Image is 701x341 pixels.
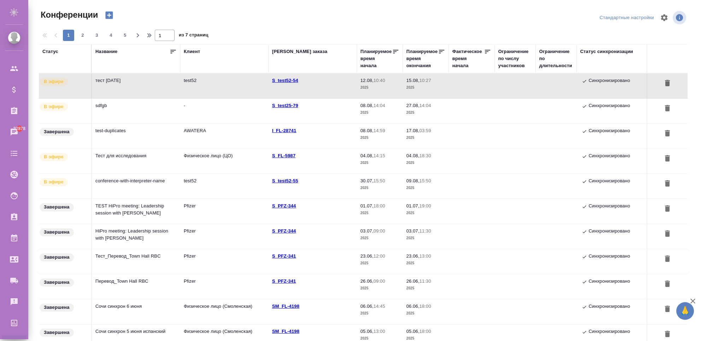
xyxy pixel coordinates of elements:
p: 09:00 [373,228,385,234]
button: Удалить [661,102,673,115]
a: S_PFZ-344 [272,203,301,208]
p: Синхронизировано [589,228,630,236]
a: S_PFZ-344 [272,228,301,234]
div: [PERSON_NAME] заказа [272,48,327,55]
p: 08.08, [360,103,373,108]
span: 3 [91,32,102,39]
span: 5 [119,32,131,39]
td: Тест для исследования [92,149,180,174]
p: 04.08, [406,153,419,158]
p: 2025 [360,159,399,166]
td: тест [DATE] [92,74,180,98]
span: 22878 [9,125,30,132]
p: 04.08, [360,153,373,158]
td: HiPro meeting: Leadership session with [PERSON_NAME] [92,224,180,249]
button: 3 [91,30,102,41]
p: 06.06, [360,304,373,309]
p: 2025 [406,310,445,317]
p: 18:00 [419,304,431,309]
p: 2025 [360,109,399,116]
a: 22878 [2,123,26,141]
button: Удалить [661,177,673,190]
p: 2025 [360,285,399,292]
p: В эфире [44,178,64,186]
p: Синхронизировано [589,278,630,286]
td: - [180,99,269,123]
p: 03:59 [419,128,431,133]
p: 14:04 [419,103,431,108]
p: 2025 [360,310,399,317]
span: Настроить таблицу [656,9,673,26]
td: Физическое лицо (ЦО) [180,149,269,174]
p: 06.06, [406,304,419,309]
div: Статус [42,48,58,55]
button: 🙏 [676,302,694,320]
p: 2025 [406,184,445,192]
button: Удалить [661,202,673,216]
button: 5 [119,30,131,41]
p: Завершена [44,254,70,261]
p: Завершена [44,279,70,286]
p: 2025 [360,260,399,267]
p: 26.06, [360,278,373,284]
td: Pfizer [180,199,269,224]
p: В эфире [44,78,64,85]
td: Тест_Перевод_Town Hall RBC [92,249,180,274]
p: 2025 [406,260,445,267]
p: Синхронизировано [589,102,630,111]
p: 13:00 [419,253,431,259]
div: Фактическое время начала [452,48,484,69]
p: 18:30 [419,153,431,158]
p: 2025 [406,210,445,217]
p: 13:00 [373,329,385,334]
p: 05.06, [360,329,373,334]
p: S_PFZ-341 [272,253,301,259]
td: Сочи синхрон 6 июня [92,299,180,324]
p: Завершена [44,304,70,311]
p: 12.08, [360,78,373,83]
a: S_PFZ-341 [272,278,301,284]
a: SM_FL-4198 [272,329,305,334]
div: Название [95,48,117,55]
p: Завершена [44,329,70,336]
a: S_test52-54 [272,78,304,83]
td: AWATERA [180,124,269,148]
p: В эфире [44,153,64,160]
td: Pfizer [180,249,269,274]
p: Синхронизировано [589,202,630,211]
div: split button [598,12,656,23]
p: 2025 [406,285,445,292]
td: test52 [180,174,269,199]
td: conference-with-interpreter-name [92,174,180,199]
div: Планируемое время окончания [406,48,438,69]
p: 2025 [406,134,445,141]
div: Ограничение по числу участников [498,48,532,69]
p: 11:30 [419,278,431,284]
p: S_test25-79 [272,103,304,108]
p: S_FL-5987 [272,153,301,158]
span: Конференции [39,9,98,20]
button: Удалить [661,328,673,341]
p: Синхронизировано [589,253,630,261]
button: Удалить [661,278,673,291]
button: 4 [105,30,117,41]
p: Синхронизировано [589,127,630,136]
p: Синхронизировано [589,77,630,86]
span: из 7 страниц [179,31,208,41]
p: Синхронизировано [589,152,630,161]
p: 01.07, [360,203,373,208]
p: 01.07, [406,203,419,208]
p: В эфире [44,103,64,110]
span: 🙏 [679,304,691,318]
p: 30.07, [360,178,373,183]
a: S_test52-55 [272,178,304,183]
p: 08.08, [360,128,373,133]
p: 2025 [406,109,445,116]
p: 03.07, [406,228,419,234]
p: Завершена [44,229,70,236]
p: 18:00 [419,329,431,334]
